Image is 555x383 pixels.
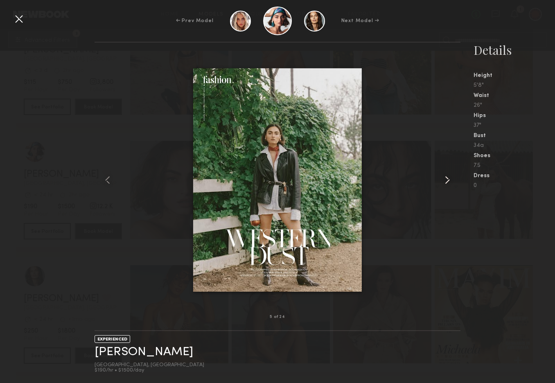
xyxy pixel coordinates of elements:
[474,93,555,99] div: Waist
[474,173,555,179] div: Dress
[474,143,555,149] div: 34a
[95,363,204,368] div: [GEOGRAPHIC_DATA], [GEOGRAPHIC_DATA]
[95,335,130,343] div: EXPERIENCED
[474,73,555,79] div: Height
[474,133,555,139] div: Bust
[95,346,193,358] a: [PERSON_NAME]
[474,163,555,169] div: 7.5
[474,113,555,119] div: Hips
[474,153,555,159] div: Shoes
[176,17,214,25] div: ← Prev Model
[474,123,555,128] div: 37"
[474,103,555,108] div: 26"
[95,368,204,373] div: $190/hr • $1500/day
[474,83,555,88] div: 5'8"
[474,42,555,58] div: Details
[341,17,379,25] div: Next Model →
[474,183,555,189] div: 0
[270,315,285,319] div: 5 of 24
